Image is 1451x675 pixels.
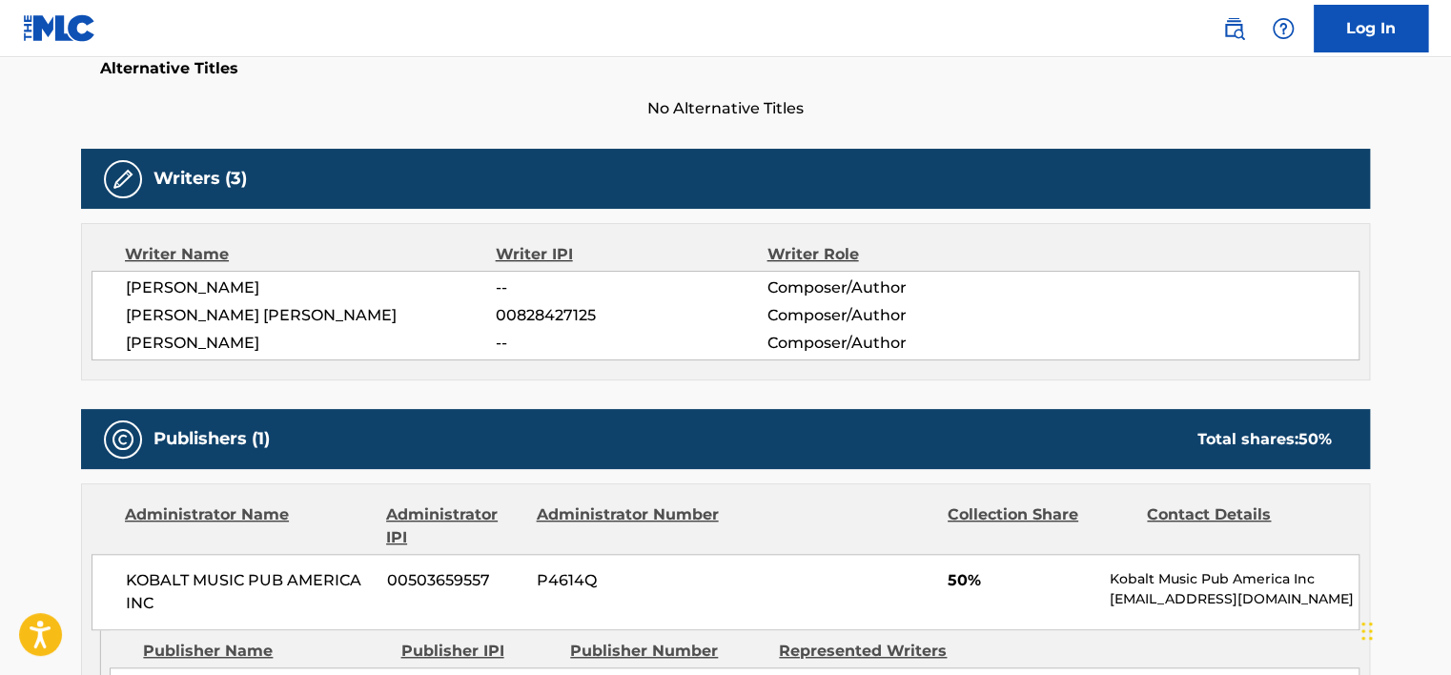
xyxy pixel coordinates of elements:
[126,276,496,299] span: [PERSON_NAME]
[143,640,386,663] div: Publisher Name
[386,503,521,549] div: Administrator IPI
[537,569,722,592] span: P4614Q
[779,640,973,663] div: Represented Writers
[400,640,556,663] div: Publisher IPI
[387,569,522,592] span: 00503659557
[1215,10,1253,48] a: Public Search
[1272,17,1295,40] img: help
[496,276,766,299] span: --
[766,276,1013,299] span: Composer/Author
[766,332,1013,355] span: Composer/Author
[112,428,134,451] img: Publishers
[1264,10,1302,48] div: Help
[1110,589,1359,609] p: [EMAIL_ADDRESS][DOMAIN_NAME]
[23,14,96,42] img: MLC Logo
[1356,583,1451,675] div: Chatt-widget
[112,168,134,191] img: Writers
[1298,430,1332,448] span: 50 %
[125,243,496,266] div: Writer Name
[496,243,767,266] div: Writer IPI
[570,640,765,663] div: Publisher Number
[536,503,721,549] div: Administrator Number
[766,243,1013,266] div: Writer Role
[1197,428,1332,451] div: Total shares:
[153,168,247,190] h5: Writers (3)
[126,332,496,355] span: [PERSON_NAME]
[948,503,1133,549] div: Collection Share
[1361,603,1373,660] div: Dra
[496,304,766,327] span: 00828427125
[126,569,373,615] span: KOBALT MUSIC PUB AMERICA INC
[1222,17,1245,40] img: search
[153,428,270,450] h5: Publishers (1)
[1110,569,1359,589] p: Kobalt Music Pub America Inc
[125,503,372,549] div: Administrator Name
[1356,583,1451,675] iframe: Chat Widget
[1147,503,1332,549] div: Contact Details
[766,304,1013,327] span: Composer/Author
[81,97,1370,120] span: No Alternative Titles
[1314,5,1428,52] a: Log In
[126,304,496,327] span: [PERSON_NAME] [PERSON_NAME]
[100,59,1351,78] h5: Alternative Titles
[948,569,1095,592] span: 50%
[496,332,766,355] span: --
